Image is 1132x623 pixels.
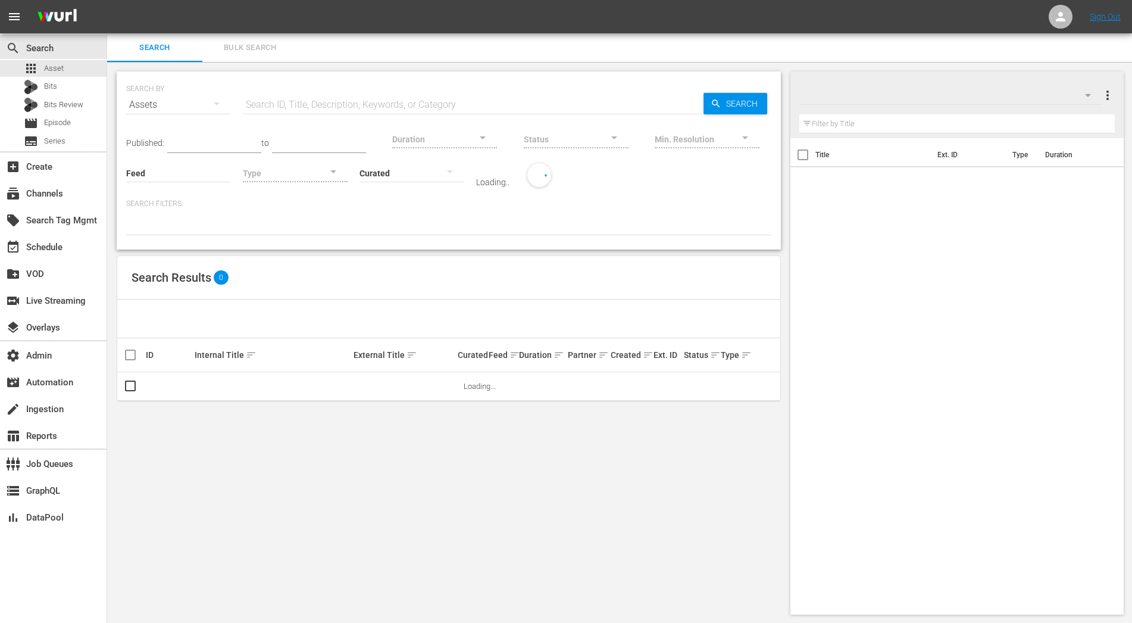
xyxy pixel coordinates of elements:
span: Bits Review [44,99,83,111]
span: Series [24,134,38,148]
div: Internal Title [195,348,350,362]
p: Search Filters: [126,199,771,209]
div: Type [721,348,742,362]
span: VOD [6,267,20,281]
th: Type [1005,138,1038,172]
span: Create [6,160,20,174]
span: Asset [24,61,38,76]
img: ans4CAIJ8jUAAAAAAAAAAAAAAAAAAAAAAAAgQb4GAAAAAAAAAAAAAAAAAAAAAAAAJMjXAAAAAAAAAAAAAAAAAAAAAAAAgAT5G... [29,3,86,31]
span: Loading... [464,382,496,391]
span: Admin [6,348,20,363]
span: Search Results [132,270,211,285]
span: sort [741,350,752,360]
span: Search Tag Mgmt [6,213,20,228]
div: External Title [354,348,454,362]
span: sort [554,350,564,360]
a: Sign Out [1090,12,1121,21]
div: Curated [458,350,484,360]
div: Bits Review [24,98,38,112]
span: sort [509,350,520,360]
span: sort [406,350,417,360]
span: 0 [214,270,229,285]
span: Channels [6,186,20,201]
span: sort [643,350,653,360]
th: Duration [1038,138,1109,172]
div: Partner [568,348,607,362]
div: Ext. ID [653,350,680,360]
span: Episode [44,117,71,129]
span: Bulk Search [209,41,290,55]
span: Episode [24,116,38,130]
span: Automation [6,375,20,390]
span: Published: [126,138,164,148]
span: Search [6,41,20,55]
div: Loading.. [476,177,509,187]
span: DataPool [6,510,20,525]
button: Search [703,93,767,114]
span: to [261,138,269,148]
span: Reports [6,429,20,443]
span: sort [598,350,609,360]
span: Bits [44,80,57,92]
span: Live Streaming [6,294,20,308]
th: Ext. ID [930,138,1005,172]
span: Series [44,135,65,147]
div: ID [146,350,191,360]
span: GraphQL [6,484,20,498]
span: Ingestion [6,402,20,416]
div: Assets [126,88,231,122]
span: sort [246,350,257,360]
span: Overlays [6,320,20,335]
span: menu [7,10,21,24]
span: Search [114,41,195,55]
span: Schedule [6,240,20,254]
span: Job Queues [6,457,20,471]
span: Asset [44,63,64,74]
button: more_vert [1100,81,1115,110]
div: Feed [489,348,515,362]
th: Title [815,138,930,172]
div: Created [611,348,650,362]
span: sort [710,350,721,360]
div: Duration [519,348,564,362]
div: Bits [24,80,38,94]
div: Status [684,348,717,362]
span: more_vert [1100,88,1115,102]
span: Search [721,93,767,114]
